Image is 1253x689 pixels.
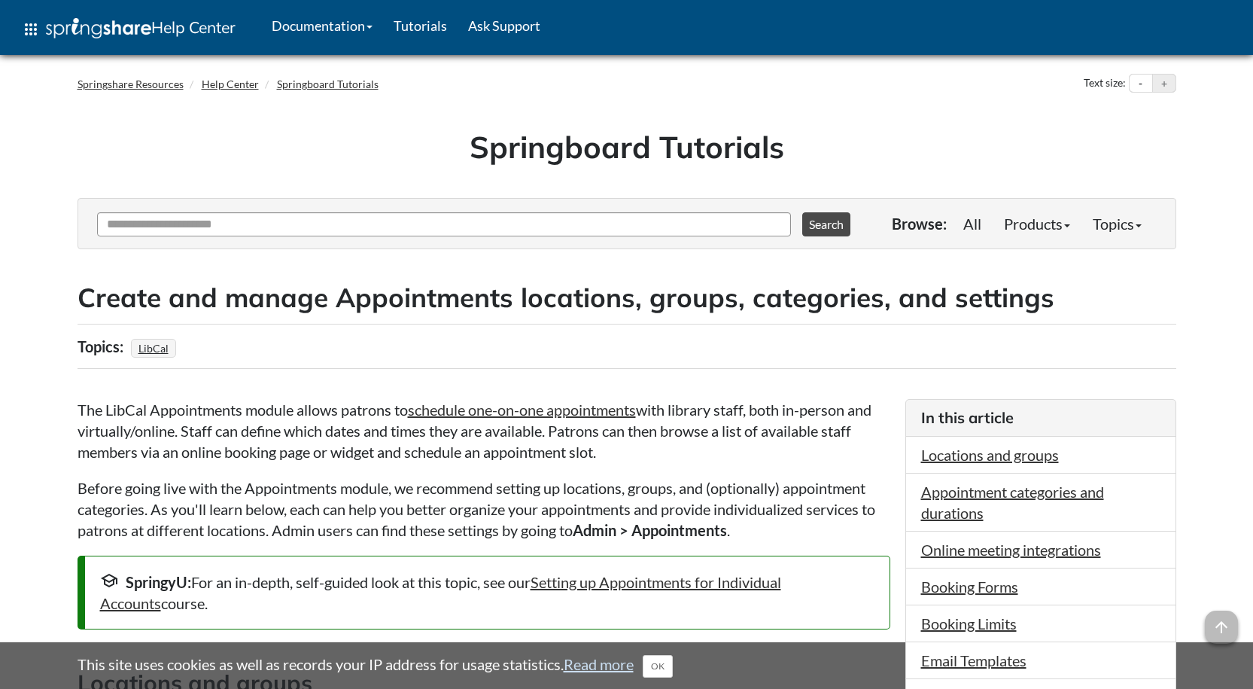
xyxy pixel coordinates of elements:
[921,407,1160,428] h3: In this article
[22,20,40,38] span: apps
[573,521,727,539] strong: Admin > Appointments
[126,573,191,591] strong: SpringyU:
[458,7,551,44] a: Ask Support
[921,614,1017,633] a: Booking Limits
[62,654,1191,678] div: This site uses cookies as well as records your IP address for usage statistics.
[78,477,890,541] p: Before going live with the Appointments module, we recommend setting up locations, groups, and (o...
[383,7,458,44] a: Tutorials
[1205,612,1238,630] a: arrow_upward
[11,7,246,52] a: apps Help Center
[802,212,850,236] button: Search
[78,279,1176,316] h2: Create and manage Appointments locations, groups, categories, and settings
[1081,74,1129,93] div: Text size:
[921,578,1018,596] a: Booking Forms
[921,446,1059,464] a: Locations and groups
[1205,611,1238,644] span: arrow_upward
[100,572,874,614] div: For an in-depth, self-guided look at this topic, see our course.
[277,78,379,90] a: Springboard Tutorials
[1153,75,1175,93] button: Increase text size
[78,399,890,462] p: The LibCal Appointments module allows patrons to with library staff, both in-person and virtually...
[921,651,1026,669] a: Email Templates
[89,126,1165,168] h1: Springboard Tutorials
[921,541,1101,559] a: Online meeting integrations
[78,78,184,90] a: Springshare Resources
[151,17,236,37] span: Help Center
[993,209,1081,239] a: Products
[952,209,993,239] a: All
[136,337,171,359] a: LibCal
[921,483,1104,522] a: Appointment categories and durations
[78,332,127,361] div: Topics:
[46,18,151,38] img: Springshare
[1081,209,1153,239] a: Topics
[408,401,636,419] a: schedule one-on-one appointments
[261,7,383,44] a: Documentation
[100,572,118,590] span: school
[892,213,947,234] p: Browse:
[202,78,259,90] a: Help Center
[1130,75,1152,93] button: Decrease text size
